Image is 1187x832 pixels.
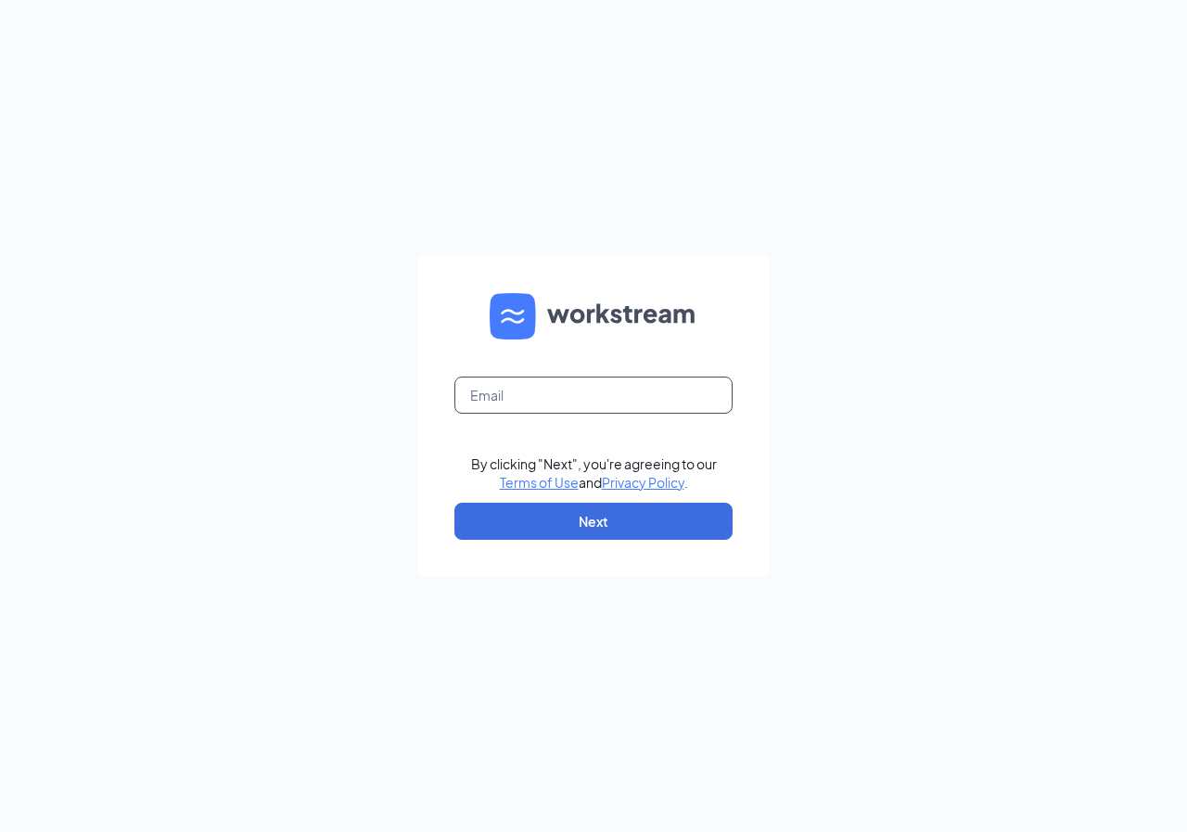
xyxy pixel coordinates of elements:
[500,474,579,491] a: Terms of Use
[490,293,697,339] img: WS logo and Workstream text
[602,474,684,491] a: Privacy Policy
[454,503,733,540] button: Next
[471,454,717,492] div: By clicking "Next", you're agreeing to our and .
[454,377,733,414] input: Email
